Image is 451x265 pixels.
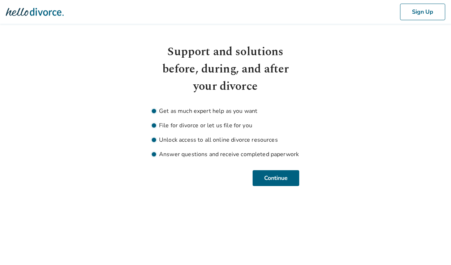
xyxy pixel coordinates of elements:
li: Answer questions and receive completed paperwork [152,150,299,159]
button: Continue [253,170,299,186]
h1: Support and solutions before, during, and after your divorce [152,43,299,95]
li: Get as much expert help as you want [152,107,299,115]
button: Sign Up [400,4,445,20]
li: File for divorce or let us file for you [152,121,299,130]
li: Unlock access to all online divorce resources [152,136,299,144]
img: Hello Divorce Logo [6,5,64,19]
